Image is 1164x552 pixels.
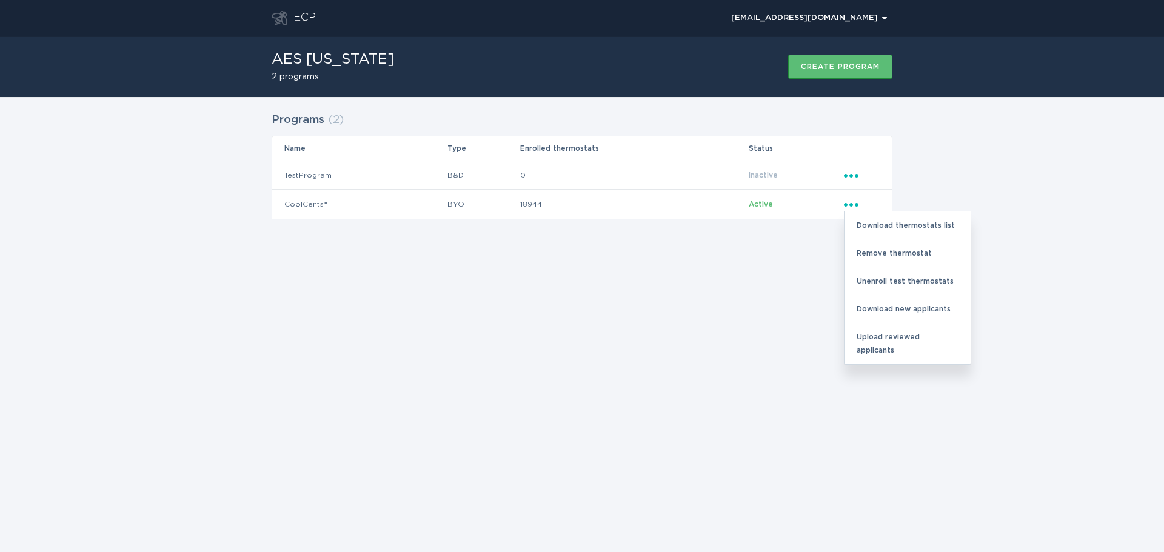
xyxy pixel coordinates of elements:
h2: 2 programs [272,73,394,81]
span: ( 2 ) [328,115,344,125]
tr: Table Headers [272,136,892,161]
div: Download thermostats list [845,211,971,239]
tr: 6c9ec73f3c2e44daabe373d3f8dd1749 [272,161,892,190]
div: Upload reviewed applicants [845,323,971,364]
div: Popover menu [844,168,880,182]
th: Type [447,136,520,161]
button: Create program [788,55,892,79]
div: Unenroll test thermostats [845,267,971,295]
th: Name [272,136,447,161]
td: 0 [520,161,748,190]
tr: 2df74759bc1d4f429dc9e1cf41aeba94 [272,190,892,219]
div: ECP [293,11,316,25]
td: B&D [447,161,520,190]
td: CoolCents® [272,190,447,219]
div: [EMAIL_ADDRESS][DOMAIN_NAME] [731,15,887,22]
button: Open user account details [726,9,892,27]
span: Inactive [749,171,778,179]
td: BYOT [447,190,520,219]
div: Popover menu [726,9,892,27]
h2: Programs [272,109,324,131]
h1: AES [US_STATE] [272,52,394,67]
div: Download new applicants [845,295,971,323]
td: 18944 [520,190,748,219]
div: Create program [801,63,880,70]
td: TestProgram [272,161,447,190]
span: Active [749,201,773,208]
button: Go to dashboard [272,11,287,25]
th: Enrolled thermostats [520,136,748,161]
div: Remove thermostat [845,239,971,267]
th: Status [748,136,843,161]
